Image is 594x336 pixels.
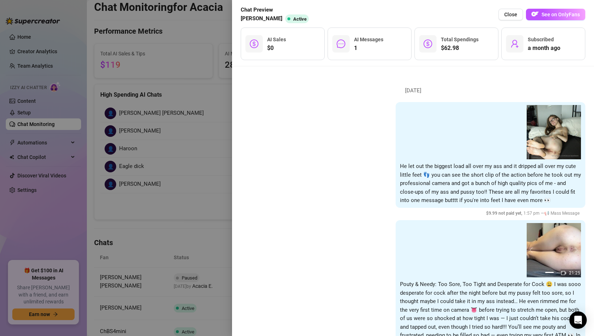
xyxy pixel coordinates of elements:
[526,9,585,20] button: OFSee on OnlyFans
[241,6,312,14] span: Chat Preview
[510,39,519,48] span: user-add
[561,270,566,276] span: video-camera
[441,44,479,52] span: $62.98
[572,247,578,253] button: next
[527,105,581,159] img: media
[569,270,580,276] span: 21:25
[528,44,560,52] span: a month ago
[267,44,286,52] span: $0
[530,129,535,135] button: prev
[354,37,383,42] span: AI Messages
[572,129,578,135] button: next
[530,247,535,253] button: prev
[504,12,517,17] span: Close
[241,14,282,23] span: [PERSON_NAME]
[528,37,554,42] span: Subscribed
[557,272,563,273] button: 2
[400,163,581,203] span: He let out the biggest load all over my ass and it dripped all over my cute little feet 👣 you can...
[569,311,587,329] div: Open Intercom Messenger
[250,39,258,48] span: dollar
[400,87,427,95] span: [DATE]
[337,39,345,48] span: message
[531,10,539,18] img: OF
[486,211,582,216] span: 1:57 pm —
[498,9,523,20] button: Close
[527,223,581,277] img: media
[354,44,383,52] span: 1
[526,9,585,21] a: OFSee on OnlyFans
[542,12,580,17] span: See on OnlyFans
[293,16,307,22] span: Active
[544,211,580,216] span: 📢 Mass Message
[486,211,523,216] span: $ 9.99 not paid yet ,
[441,37,479,42] span: Total Spendings
[424,39,432,48] span: dollar
[267,37,286,42] span: AI Sales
